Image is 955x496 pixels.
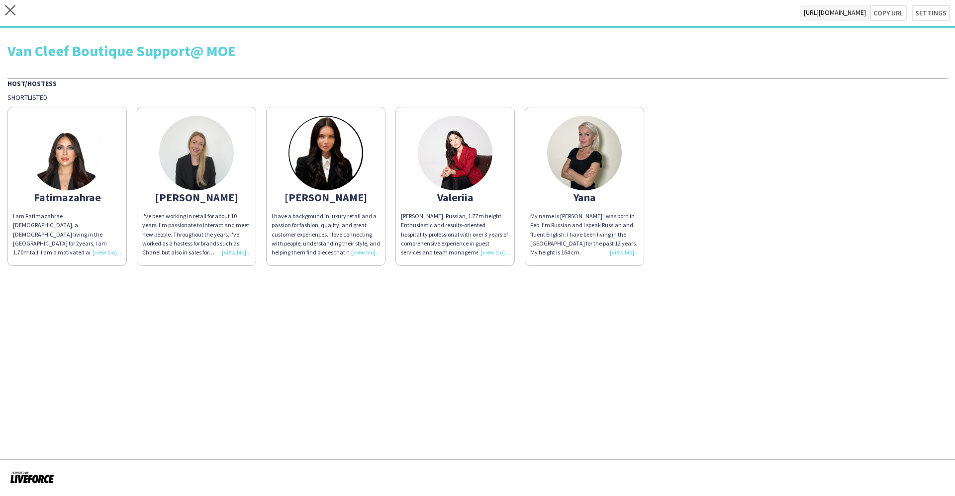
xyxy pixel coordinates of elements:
div: [PERSON_NAME] [142,193,251,202]
img: thumb-64d602e4d9280.jpeg [159,116,234,190]
div: I am Fatimazahrae [DEMOGRAPHIC_DATA], a [DEMOGRAPHIC_DATA] living in the [GEOGRAPHIC_DATA] for 2y... [13,212,121,257]
div: Host/Hostess [7,78,948,88]
div: I have a background in luxury retail and a passion for fashion, quality, and great customer exper... [272,212,380,257]
img: Powered by Liveforce [10,470,54,484]
div: Van Cleef Boutique Support@ MOE [7,43,948,58]
span: My name is [PERSON_NAME] I was born in Feb. I’m Russian and I speak Russian and fluent English. I... [530,212,637,256]
div: I've been working in retail for about 10 years, I'm passionate to interact and meet new people. T... [142,212,251,257]
img: thumb-66f82e9b12624.jpeg [418,116,492,190]
button: Copy url [870,5,907,21]
div: Shortlisted [7,93,948,102]
img: thumb-67d75436a868e.jpeg [288,116,363,190]
div: [PERSON_NAME], Russian, 1.77m height. Enthusiastic and results-oriented hospitality professional ... [401,212,509,257]
div: Yana [530,193,639,202]
span: [URL][DOMAIN_NAME] [800,5,870,21]
div: [PERSON_NAME] [272,193,380,202]
div: Valeriia [401,193,509,202]
div: Fatimazahrae [13,193,121,202]
button: Settings [912,5,950,21]
img: thumb-68385be579bb7.jpeg [30,116,104,190]
img: thumb-6581774468806.jpeg [547,116,622,190]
